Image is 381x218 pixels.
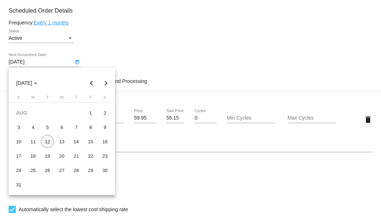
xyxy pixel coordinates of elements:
div: 30 [98,164,111,177]
div: 27 [55,164,68,177]
div: 7 [70,121,83,134]
div: 29 [84,164,97,177]
th: Monday [26,95,40,102]
div: 28 [70,164,83,177]
td: August 24, 2025 [12,163,26,177]
div: 3 [12,121,25,134]
div: 5 [41,121,54,134]
div: 11 [27,135,40,148]
div: 10 [12,135,25,148]
td: August 17, 2025 [12,149,26,163]
div: 18 [27,149,40,162]
td: August 30, 2025 [98,163,112,177]
div: 12 [41,135,54,148]
th: Wednesday [55,95,69,102]
button: Next month [99,76,113,90]
div: 1 [84,106,97,119]
td: August 28, 2025 [69,163,83,177]
th: Saturday [98,95,112,102]
td: August 10, 2025 [12,134,26,149]
td: August 19, 2025 [40,149,55,163]
button: Choose month and year [10,76,43,90]
button: Previous month [84,76,99,90]
div: 16 [98,135,111,148]
div: 14 [70,135,83,148]
div: 31 [12,178,25,191]
th: Sunday [12,95,26,102]
div: 4 [27,121,40,134]
td: August 20, 2025 [55,149,69,163]
td: August 29, 2025 [83,163,98,177]
div: 19 [41,149,54,162]
td: August 4, 2025 [26,120,40,134]
td: August 21, 2025 [69,149,83,163]
th: Friday [83,95,98,102]
td: August 18, 2025 [26,149,40,163]
div: 6 [55,121,68,134]
td: August 15, 2025 [83,134,98,149]
th: Tuesday [40,95,55,102]
div: 15 [84,135,97,148]
td: August 13, 2025 [55,134,69,149]
td: August 8, 2025 [83,120,98,134]
div: 25 [27,164,40,177]
td: August 9, 2025 [98,120,112,134]
td: August 26, 2025 [40,163,55,177]
div: 24 [12,164,25,177]
div: 20 [55,149,68,162]
td: August 11, 2025 [26,134,40,149]
th: Thursday [69,95,83,102]
td: August 5, 2025 [40,120,55,134]
td: August 27, 2025 [55,163,69,177]
td: August 12, 2025 [40,134,55,149]
td: August 16, 2025 [98,134,112,149]
div: 23 [98,149,111,162]
div: 17 [12,149,25,162]
div: 21 [70,149,83,162]
div: 8 [84,121,97,134]
div: 13 [55,135,68,148]
td: August 1, 2025 [83,106,98,120]
td: August 7, 2025 [69,120,83,134]
span: [DATE] [16,80,37,86]
div: 9 [98,121,111,134]
td: August 23, 2025 [98,149,112,163]
td: August 6, 2025 [55,120,69,134]
div: 2 [98,106,111,119]
td: August 3, 2025 [12,120,26,134]
div: 22 [84,149,97,162]
td: AUG [12,106,83,120]
td: August 22, 2025 [83,149,98,163]
div: 26 [41,164,54,177]
td: August 31, 2025 [12,177,26,192]
td: August 2, 2025 [98,106,112,120]
td: August 25, 2025 [26,163,40,177]
td: August 14, 2025 [69,134,83,149]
